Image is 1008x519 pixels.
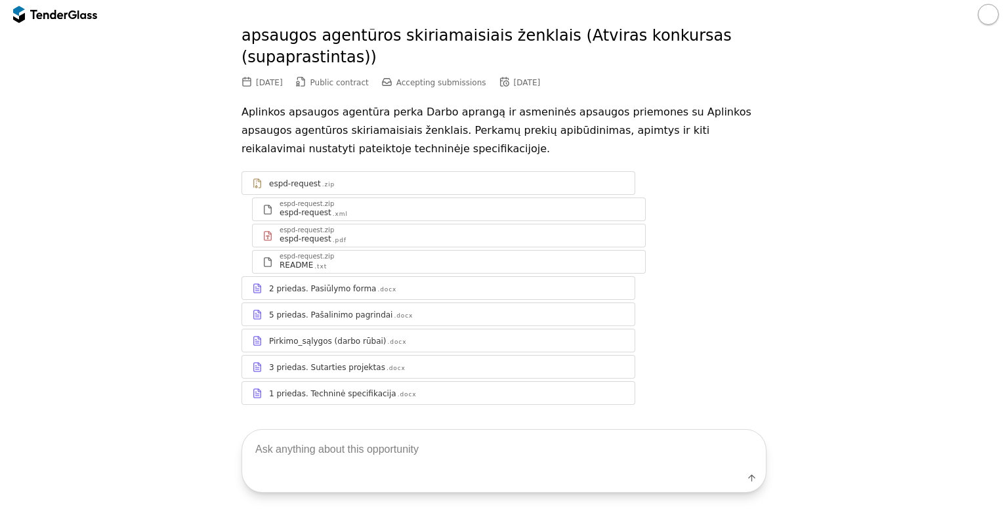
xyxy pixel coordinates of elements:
div: espd-request.zip [280,201,334,207]
a: 2 priedas. Pasiūlymo forma.docx [241,276,635,300]
div: .zip [322,180,335,189]
div: 3 priedas. Sutarties projektas [269,362,385,373]
div: .txt [314,262,327,271]
div: espd-request.zip [280,253,334,260]
div: .docx [398,390,417,399]
a: 5 priedas. Pašalinimo pagrindai.docx [241,302,635,326]
span: Accepting submissions [396,78,486,87]
div: README [280,260,313,270]
div: 5 priedas. Pašalinimo pagrindai [269,310,392,320]
div: Pirkimo_sąlygos (darbo rūbai) [269,336,387,346]
a: espd-request.zipespd-request.pdf [252,224,646,247]
div: [DATE] [514,78,541,87]
div: 1 priedas. Techninė specifikacija [269,388,396,399]
div: .docx [387,364,406,373]
a: 3 priedas. Sutarties projektas.docx [241,355,635,379]
h2: Darbo apranga ir asmeninės apsaugos priemonės su Aplinkos apsaugos agentūros skiriamaisiais ženkl... [241,3,766,69]
div: [DATE] [256,78,283,87]
a: espd-request.zipREADME.txt [252,250,646,274]
div: espd-request [280,234,331,244]
a: Pirkimo_sąlygos (darbo rūbai).docx [241,329,635,352]
div: espd-request [280,207,331,218]
div: .docx [388,338,407,346]
p: Aplinkos apsaugos agentūra perka Darbo aprangą ir asmeninės apsaugos priemones su Aplinkos apsaug... [241,103,766,158]
span: Public contract [310,78,369,87]
div: .docx [394,312,413,320]
div: .xml [333,210,348,218]
div: espd-request.zip [280,227,334,234]
a: espd-request.zipespd-request.xml [252,197,646,221]
div: .pdf [333,236,346,245]
div: 2 priedas. Pasiūlymo forma [269,283,376,294]
a: espd-request.zip [241,171,635,195]
div: espd-request [269,178,321,189]
div: .docx [377,285,396,294]
a: 1 priedas. Techninė specifikacija.docx [241,381,635,405]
